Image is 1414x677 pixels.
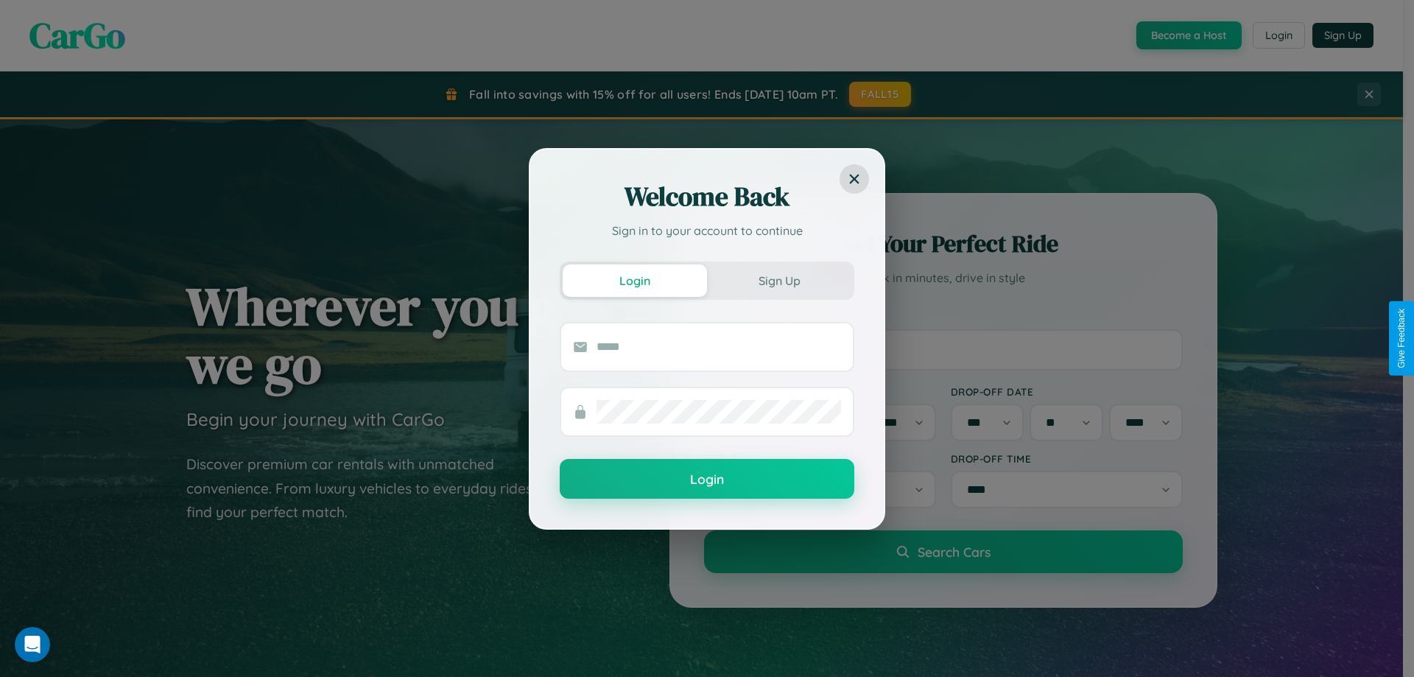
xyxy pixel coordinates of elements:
[560,459,854,499] button: Login
[15,627,50,662] iframe: Intercom live chat
[560,222,854,239] p: Sign in to your account to continue
[1396,309,1407,368] div: Give Feedback
[707,264,851,297] button: Sign Up
[563,264,707,297] button: Login
[560,179,854,214] h2: Welcome Back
